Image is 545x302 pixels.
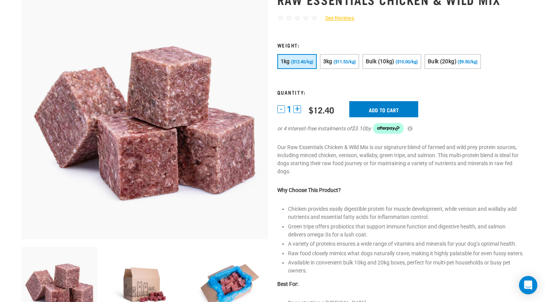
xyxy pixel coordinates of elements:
[281,58,290,64] span: 1kg
[396,59,418,64] span: ($10.00/kg)
[277,123,524,134] div: or 4 interest-free instalments of by
[277,13,284,22] span: ☆
[334,59,356,64] span: ($11.53/kg)
[277,187,341,193] strong: Why Choose This Product?
[286,13,292,22] span: ☆
[519,276,537,294] div: Open Intercom Messenger
[277,143,524,176] p: Our Raw Essentials Chicken & Wild Mix is our signature blend of farmed and wild prey protein sour...
[303,13,309,22] span: ☆
[458,59,478,64] span: ($9.50/kg)
[323,58,332,64] span: 3kg
[318,14,354,22] a: See Reviews
[294,13,301,22] span: ☆
[366,58,394,64] span: Bulk (10kg)
[349,101,418,117] input: Add to cart
[352,125,365,133] span: $3.10
[362,54,421,69] button: Bulk (10kg) ($10.00/kg)
[428,58,457,64] span: Bulk (20kg)
[287,105,291,113] span: 1
[373,123,404,134] img: Afterpay
[291,59,313,64] span: ($12.40/kg)
[277,281,298,287] strong: Best For:
[288,205,524,221] li: Chicken provides easily digestible protein for muscle development, while venison and wallaby add ...
[293,105,301,113] button: +
[311,13,318,22] span: ☆
[277,89,524,95] h3: Quantity:
[288,223,524,239] li: Green tripe offers probiotics that support immune function and digestive health, and salmon deliv...
[277,54,317,69] button: 1kg ($12.40/kg)
[288,249,524,258] li: Raw food closely mimics what dogs naturally crave, making it highly palatable for even fussy eaters.
[277,105,285,113] button: -
[277,42,524,48] h3: Weight:
[320,54,359,69] button: 3kg ($11.53/kg)
[288,259,524,275] li: Available in convenient bulk 10kg and 20kg boxes, perfect for multi-pet households or busy pet ow...
[288,240,524,248] li: A variety of proteins ensures a wide range of vitamins and minerals for your dog’s optimal health.
[309,105,334,115] div: $12.40
[424,54,481,69] button: Bulk (20kg) ($9.50/kg)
